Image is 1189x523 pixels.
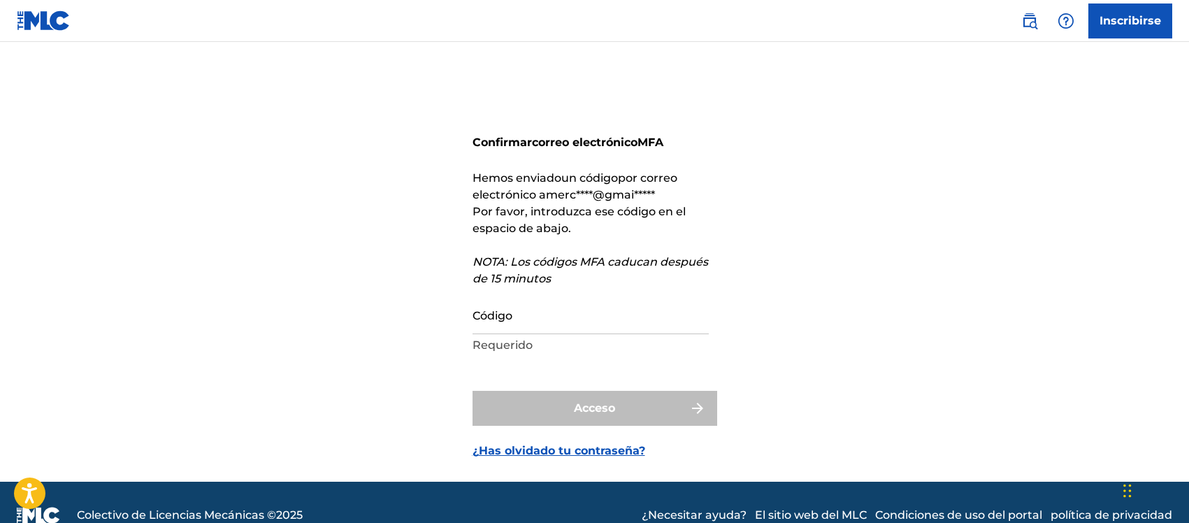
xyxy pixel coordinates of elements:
[473,205,686,235] font: Por favor, introduzca ese código en el espacio de abajo.
[1021,13,1038,29] img: buscar
[473,255,708,285] font: NOTA: Los códigos MFA caducan después de 15 minutos
[1051,508,1172,522] font: política de privacidad
[1119,456,1189,523] iframe: Widget de chat
[473,171,677,201] font: por correo electrónico a
[875,508,1042,522] font: Condiciones de uso del portal
[1052,7,1080,35] div: Ayuda
[1058,13,1074,29] img: ayuda
[755,508,867,522] font: El sitio web del MLC
[561,171,618,185] font: un código
[1088,3,1172,38] a: Inscribirse
[17,10,71,31] img: Logotipo del MLC
[77,508,276,522] font: Colectivo de Licencias Mecánicas ©
[473,444,645,457] font: ¿Has olvidado tu contraseña?
[276,508,303,522] font: 2025
[473,136,532,149] font: Confirmar
[473,338,533,352] font: Requerido
[473,443,645,459] a: ¿Has olvidado tu contraseña?
[1016,7,1044,35] a: Búsqueda pública
[642,508,747,522] font: ¿Necesitar ayuda?
[637,136,663,149] font: MFA
[473,171,561,185] font: Hemos enviado
[532,136,637,149] font: correo electrónico
[1100,14,1161,27] font: Inscribirse
[1123,470,1132,512] div: Arrastrar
